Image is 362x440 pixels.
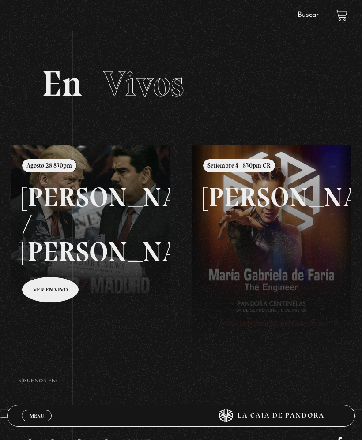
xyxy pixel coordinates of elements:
[18,379,344,384] h4: SÍguenos en:
[103,63,184,105] span: Vivos
[26,421,47,427] span: Cerrar
[42,66,320,101] h2: En
[30,413,44,418] span: Menu
[298,11,319,19] a: Buscar
[336,9,347,21] a: View your shopping cart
